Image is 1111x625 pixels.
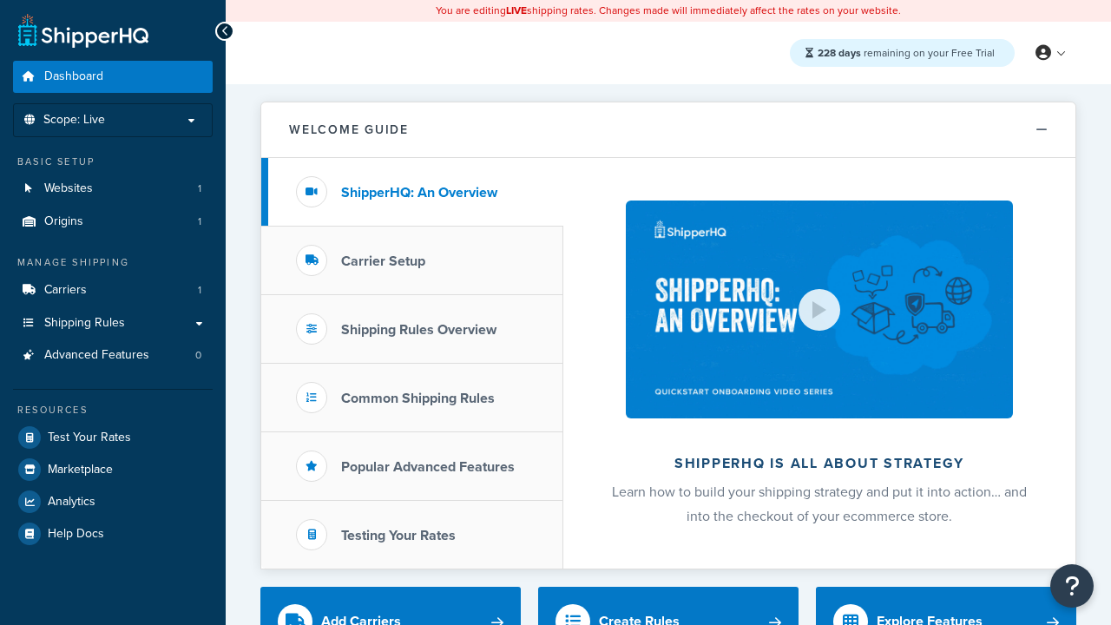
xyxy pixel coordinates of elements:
[13,155,213,169] div: Basic Setup
[13,173,213,205] a: Websites1
[13,274,213,306] a: Carriers1
[198,283,201,298] span: 1
[13,173,213,205] li: Websites
[195,348,201,363] span: 0
[13,454,213,485] a: Marketplace
[44,283,87,298] span: Carriers
[341,322,496,338] h3: Shipping Rules Overview
[13,339,213,372] a: Advanced Features0
[13,339,213,372] li: Advanced Features
[43,113,105,128] span: Scope: Live
[341,253,425,269] h3: Carrier Setup
[44,181,93,196] span: Websites
[13,255,213,270] div: Manage Shipping
[13,274,213,306] li: Carriers
[289,123,409,136] h2: Welcome Guide
[48,495,95,510] span: Analytics
[341,185,497,201] h3: ShipperHQ: An Overview
[198,181,201,196] span: 1
[13,422,213,453] a: Test Your Rates
[13,61,213,93] a: Dashboard
[44,214,83,229] span: Origins
[609,456,1029,471] h2: ShipperHQ is all about strategy
[818,45,995,61] span: remaining on your Free Trial
[506,3,527,18] b: LIVE
[261,102,1075,158] button: Welcome Guide
[13,518,213,549] a: Help Docs
[13,403,213,418] div: Resources
[341,391,495,406] h3: Common Shipping Rules
[48,463,113,477] span: Marketplace
[13,206,213,238] li: Origins
[48,527,104,542] span: Help Docs
[13,206,213,238] a: Origins1
[44,69,103,84] span: Dashboard
[341,528,456,543] h3: Testing Your Rates
[44,348,149,363] span: Advanced Features
[612,482,1027,526] span: Learn how to build your shipping strategy and put it into action… and into the checkout of your e...
[48,431,131,445] span: Test Your Rates
[341,459,515,475] h3: Popular Advanced Features
[198,214,201,229] span: 1
[818,45,861,61] strong: 228 days
[1050,564,1094,608] button: Open Resource Center
[13,486,213,517] a: Analytics
[13,307,213,339] a: Shipping Rules
[44,316,125,331] span: Shipping Rules
[626,201,1013,418] img: ShipperHQ is all about strategy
